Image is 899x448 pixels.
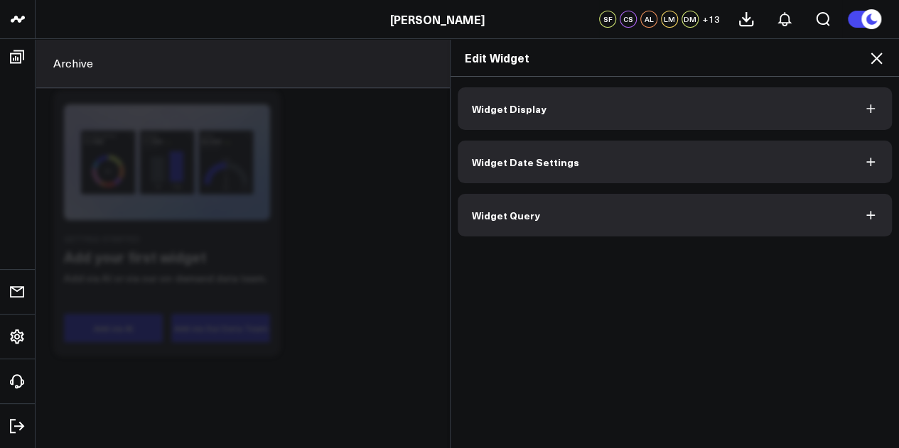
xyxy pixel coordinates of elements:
h2: Edit Widget [465,50,885,65]
span: Widget Date Settings [472,156,579,168]
button: Widget Query [458,194,893,236]
div: AL [640,11,657,28]
a: [PERSON_NAME] [390,11,485,27]
div: DM [682,11,699,28]
div: LM [661,11,678,28]
span: Widget Query [472,209,540,221]
div: SF [599,11,616,28]
span: Widget Display [472,103,547,114]
span: + 13 [702,14,720,24]
div: CS [620,11,637,28]
button: Widget Display [458,87,893,130]
button: +13 [702,11,720,28]
button: Widget Date Settings [458,141,893,183]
